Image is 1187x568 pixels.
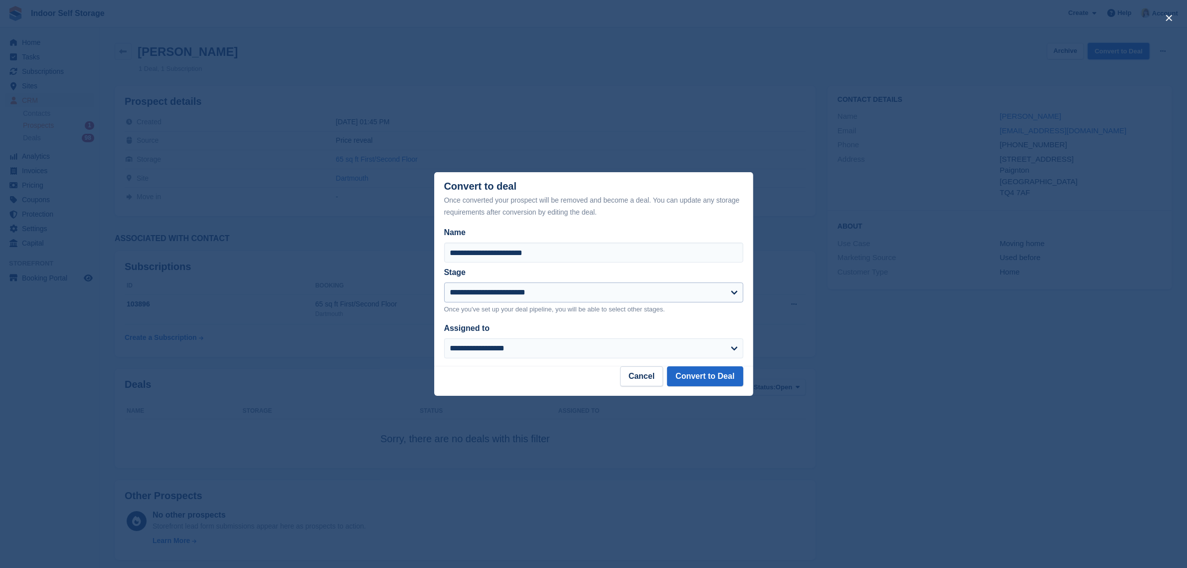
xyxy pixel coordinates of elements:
label: Name [444,227,743,239]
button: Convert to Deal [667,366,743,386]
button: Cancel [620,366,663,386]
div: Convert to deal [444,181,743,218]
label: Assigned to [444,324,490,332]
button: close [1161,10,1177,26]
div: Once converted your prospect will be removed and become a deal. You can update any storage requir... [444,194,743,218]
label: Stage [444,268,466,277]
p: Once you've set up your deal pipeline, you will be able to select other stages. [444,304,743,314]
